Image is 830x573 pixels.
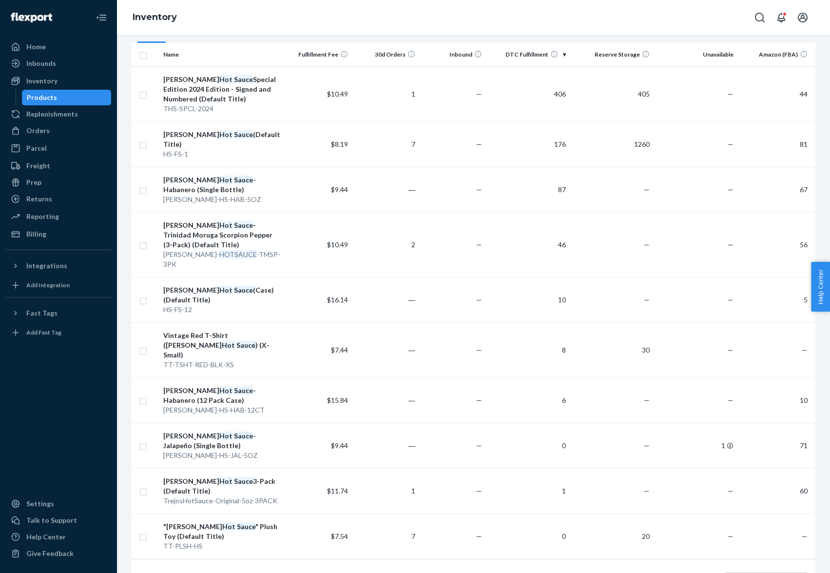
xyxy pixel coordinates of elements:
[728,90,733,98] span: —
[737,43,815,66] th: Amazon (FBA)
[737,66,815,121] td: 44
[26,499,54,509] div: Settings
[728,140,733,148] span: —
[163,285,281,305] div: [PERSON_NAME] (Case) (Default Title)
[163,541,281,551] div: TT-PLSH-HS
[26,229,46,239] div: Billing
[331,532,348,540] span: $7.54
[793,8,812,27] button: Open account menu
[219,432,232,440] em: Hot
[327,90,348,98] span: $10.49
[728,185,733,194] span: —
[476,396,482,404] span: —
[219,221,232,229] em: Hot
[163,175,281,195] div: [PERSON_NAME] - Habanero (Single Bottle)
[219,75,232,83] em: Hot
[163,405,281,415] div: [PERSON_NAME]-HS-HAB-12CT
[327,240,348,249] span: $10.49
[654,423,737,468] td: 1
[486,468,570,514] td: 1
[802,346,808,354] span: —
[352,468,419,514] td: 1
[486,212,570,277] td: 46
[26,308,58,318] div: Fast Tags
[476,296,482,304] span: —
[570,43,654,66] th: Reserve Storage
[163,149,281,159] div: HS-FS-1
[26,261,67,271] div: Integrations
[486,167,570,212] td: 87
[737,212,815,277] td: 56
[236,341,255,349] em: Sauce
[811,262,830,312] button: Help Center
[352,66,419,121] td: 1
[6,106,111,122] a: Replenishments
[219,477,232,485] em: Hot
[219,386,232,395] em: Hot
[26,515,77,525] div: Talk to Support
[352,322,419,377] td: ―
[728,346,733,354] span: —
[163,75,281,104] div: [PERSON_NAME] Special Edition 2024 Edition - Signed and Numbered (Default Title)
[352,167,419,212] td: ―
[737,167,815,212] td: 67
[234,75,253,83] em: Sauce
[285,43,352,66] th: Fulfillment Fee
[327,296,348,304] span: $16.14
[331,441,348,450] span: $9.44
[159,43,285,66] th: Name
[644,396,650,404] span: —
[327,396,348,404] span: $15.84
[728,487,733,495] span: —
[163,130,281,149] div: [PERSON_NAME] (Default Title)
[327,487,348,495] span: $11.74
[26,59,56,68] div: Inbounds
[234,477,253,485] em: Sauce
[6,191,111,207] a: Returns
[234,221,253,229] em: Sauce
[476,140,482,148] span: —
[352,423,419,468] td: ―
[26,178,41,187] div: Prep
[570,514,654,559] td: 20
[26,549,74,558] div: Give Feedback
[486,423,570,468] td: 0
[163,431,281,451] div: [PERSON_NAME] - Jalapeño (Single Bottle)
[234,432,253,440] em: Sauce
[352,377,419,423] td: ―
[222,341,235,349] em: Hot
[219,130,232,138] em: Hot
[6,546,111,561] button: Give Feedback
[737,121,815,167] td: 81
[802,532,808,540] span: —
[750,8,770,27] button: Open Search Box
[331,140,348,148] span: $8.19
[26,212,59,221] div: Reporting
[486,514,570,559] td: 0
[570,322,654,377] td: 30
[6,277,111,293] a: Add Integration
[737,423,815,468] td: 71
[26,126,50,136] div: Orders
[6,529,111,545] a: Help Center
[219,250,257,258] em: HOTSAUCE
[486,121,570,167] td: 176
[6,226,111,242] a: Billing
[644,487,650,495] span: —
[331,346,348,354] span: $7.44
[234,386,253,395] em: Sauce
[163,195,281,204] div: [PERSON_NAME]-HS-HAB-5OZ
[728,532,733,540] span: —
[22,90,112,105] a: Products
[6,513,111,528] button: Talk to Support
[6,140,111,156] a: Parcel
[476,240,482,249] span: —
[331,185,348,194] span: $9.44
[26,76,58,86] div: Inventory
[6,209,111,224] a: Reporting
[234,176,253,184] em: Sauce
[486,377,570,423] td: 6
[20,7,56,16] span: Support
[163,476,281,496] div: [PERSON_NAME] 3-Pack (Default Title)
[476,487,482,495] span: —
